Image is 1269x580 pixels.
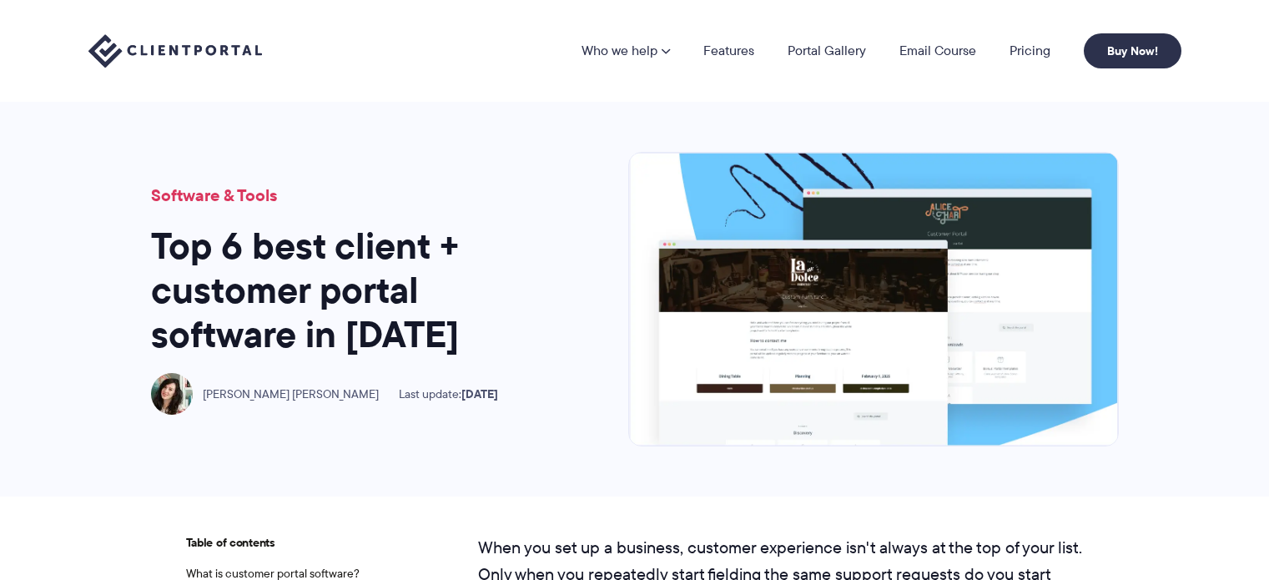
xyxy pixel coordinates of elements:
[399,387,498,401] span: Last update:
[203,387,379,401] span: [PERSON_NAME] [PERSON_NAME]
[788,44,866,58] a: Portal Gallery
[186,534,395,552] span: Table of contents
[1010,44,1050,58] a: Pricing
[703,44,754,58] a: Features
[582,44,670,58] a: Who we help
[151,183,277,208] a: Software & Tools
[461,385,498,403] time: [DATE]
[151,224,551,356] h1: Top 6 best client + customer portal software in [DATE]
[899,44,976,58] a: Email Course
[1084,33,1181,68] a: Buy Now!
